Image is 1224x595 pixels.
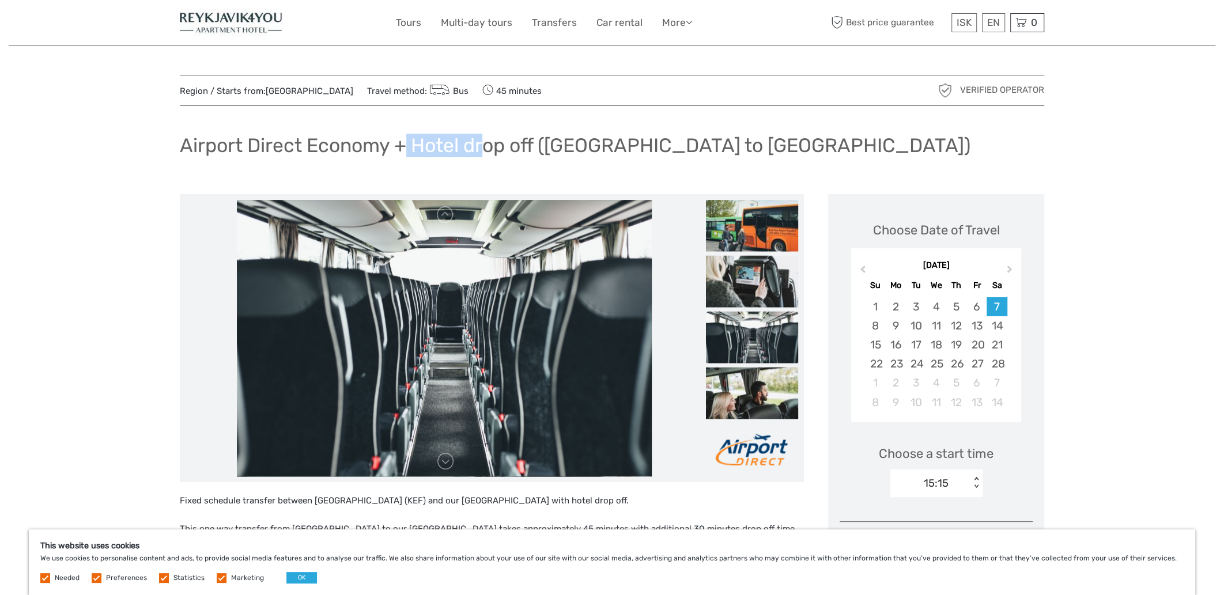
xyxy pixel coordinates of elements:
[851,260,1021,272] div: [DATE]
[865,316,885,335] div: Choose Sunday, February 8th, 2026
[926,354,946,373] div: Choose Wednesday, February 25th, 2026
[906,335,926,354] div: Choose Tuesday, February 17th, 2026
[966,373,987,392] div: Choose Friday, March 6th, 2026
[367,82,469,98] span: Travel method:
[873,221,1000,239] div: Choose Date of Travel
[926,373,946,392] div: Choose Wednesday, March 4th, 2026
[971,477,981,489] div: < >
[886,297,906,316] div: Choose Monday, February 2nd, 2026
[987,316,1007,335] div: Choose Saturday, February 14th, 2026
[180,134,970,157] h1: Airport Direct Economy + Hotel drop off ([GEOGRAPHIC_DATA] to [GEOGRAPHIC_DATA])
[987,297,1007,316] div: Choose Saturday, February 7th, 2026
[906,393,926,412] div: Choose Tuesday, March 10th, 2026
[865,393,885,412] div: Choose Sunday, March 8th, 2026
[855,297,1017,412] div: month 2026-02
[16,20,130,29] p: We're away right now. Please check back later!
[266,86,353,96] a: [GEOGRAPHIC_DATA]
[906,316,926,335] div: Choose Tuesday, February 10th, 2026
[987,393,1007,412] div: Choose Saturday, March 14th, 2026
[706,423,798,475] img: 0a5a2d1f390746e2a23cee12bb0ceab3_slider_thumbnail.png
[706,367,798,419] img: 496885bbd42d40e4a000c00b088f39ab_slider_thumbnail.jpeg
[966,354,987,373] div: Choose Friday, February 27th, 2026
[427,86,469,96] a: Bus
[946,297,966,316] div: Choose Thursday, February 5th, 2026
[906,354,926,373] div: Choose Tuesday, February 24th, 2026
[180,522,804,537] p: This one way transfer from [GEOGRAPHIC_DATA] to our [GEOGRAPHIC_DATA] takes approximately 45 minu...
[865,335,885,354] div: Choose Sunday, February 15th, 2026
[1002,263,1020,281] button: Next Month
[231,573,264,583] label: Marketing
[946,335,966,354] div: Choose Thursday, February 19th, 2026
[1029,17,1039,28] span: 0
[886,316,906,335] div: Choose Monday, February 9th, 2026
[966,297,987,316] div: Choose Friday, February 6th, 2026
[946,393,966,412] div: Choose Thursday, March 12th, 2026
[966,278,987,293] div: Fr
[828,13,949,32] span: Best price guarantee
[982,13,1005,32] div: EN
[886,278,906,293] div: Mo
[946,373,966,392] div: Choose Thursday, March 5th, 2026
[879,445,993,463] span: Choose a start time
[946,278,966,293] div: Th
[906,297,926,316] div: Choose Tuesday, February 3rd, 2026
[987,335,1007,354] div: Choose Saturday, February 21st, 2026
[987,278,1007,293] div: Sa
[886,354,906,373] div: Choose Monday, February 23rd, 2026
[852,263,871,281] button: Previous Month
[482,82,542,98] span: 45 minutes
[180,85,353,97] span: Region / Starts from:
[987,373,1007,392] div: Choose Saturday, March 7th, 2026
[133,18,146,32] button: Open LiveChat chat widget
[957,17,972,28] span: ISK
[106,573,147,583] label: Preferences
[946,354,966,373] div: Choose Thursday, February 26th, 2026
[886,373,906,392] div: Choose Monday, March 2nd, 2026
[926,393,946,412] div: Choose Wednesday, March 11th, 2026
[865,373,885,392] div: Choose Sunday, March 1st, 2026
[886,393,906,412] div: Choose Monday, March 9th, 2026
[237,200,652,476] img: 82d76ff166a641f18b5ae586bdf612c3_main_slider.jpeg
[906,278,926,293] div: Tu
[926,335,946,354] div: Choose Wednesday, February 18th, 2026
[29,529,1195,595] div: We use cookies to personalise content and ads, to provide social media features and to analyse ou...
[55,573,80,583] label: Needed
[173,573,205,583] label: Statistics
[966,393,987,412] div: Choose Friday, March 13th, 2026
[926,278,946,293] div: We
[987,354,1007,373] div: Choose Saturday, February 28th, 2026
[926,316,946,335] div: Choose Wednesday, February 11th, 2026
[966,316,987,335] div: Choose Friday, February 13th, 2026
[946,316,966,335] div: Choose Thursday, February 12th, 2026
[936,81,954,100] img: verified_operator_grey_128.png
[966,335,987,354] div: Choose Friday, February 20th, 2026
[441,14,512,31] a: Multi-day tours
[886,335,906,354] div: Choose Monday, February 16th, 2026
[596,14,643,31] a: Car rental
[706,199,798,251] img: 41764d99cc554850b6c462aa4f8452ec_slider_thumbnail.jpeg
[180,494,804,509] p: Fixed schedule transfer between [GEOGRAPHIC_DATA] (KEF) and our [GEOGRAPHIC_DATA] with hotel drop...
[865,297,885,316] div: Choose Sunday, February 1st, 2026
[396,14,421,31] a: Tours
[706,255,798,307] img: 72e0fd5821c449a780bf4469b3924d63_slider_thumbnail.jpeg
[662,14,692,31] a: More
[40,541,1184,551] h5: This website uses cookies
[180,9,282,37] img: 6-361f32cd-14e7-48eb-9e68-625e5797bc9e_logo_small.jpg
[865,278,885,293] div: Su
[926,297,946,316] div: Choose Wednesday, February 4th, 2026
[865,354,885,373] div: Choose Sunday, February 22nd, 2026
[960,84,1044,96] span: Verified Operator
[906,373,926,392] div: Choose Tuesday, March 3rd, 2026
[706,311,798,363] img: 82d76ff166a641f18b5ae586bdf612c3_slider_thumbnail.jpeg
[532,14,577,31] a: Transfers
[924,476,949,491] div: 15:15
[286,572,317,583] button: OK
